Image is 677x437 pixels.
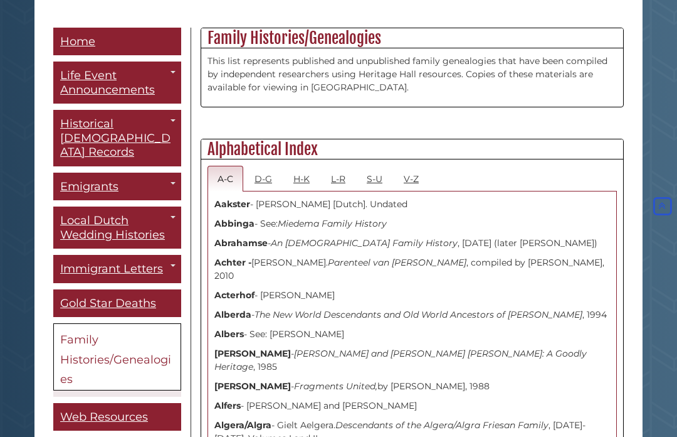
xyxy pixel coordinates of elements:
span: Gold Star Deaths [60,296,156,310]
a: V-Z [394,166,429,192]
a: S-U [357,166,392,192]
i: An [DEMOGRAPHIC_DATA] Family History [271,237,458,249]
strong: Alfers [214,400,241,411]
strong: Albers [214,328,244,340]
a: Historical [DEMOGRAPHIC_DATA] Records [53,110,181,166]
a: L-R [321,166,355,192]
strong: Acterhof [214,289,255,301]
a: Immigrant Letters [53,255,181,283]
i: Parenteel van [PERSON_NAME] [328,257,466,268]
p: - , [DATE] (later [PERSON_NAME]) [214,237,610,250]
p: - See: [214,217,610,230]
a: Emigrants [53,173,181,201]
i: Descendants of the Algera/Algra Friesan Family [335,419,548,431]
a: H-K [283,166,320,192]
strong: Alberda [214,309,251,320]
i: [PERSON_NAME] and [PERSON_NAME] [PERSON_NAME]: A Goodly Heritage [214,348,587,372]
p: This list represents published and unpublished family genealogies that have been compiled by inde... [207,55,617,94]
p: - by [PERSON_NAME], 1988 [214,380,610,393]
span: Web Resources [60,410,148,424]
span: Immigrant Letters [60,262,163,276]
strong: Algera/Algra [214,419,271,431]
a: Local Dutch Wedding Histories [53,207,181,249]
p: - See: [PERSON_NAME] [214,328,610,341]
span: Historical [DEMOGRAPHIC_DATA] Records [60,117,171,159]
strong: Aakster [214,198,250,210]
h2: Alphabetical Index [201,139,623,159]
strong: [PERSON_NAME] [214,348,291,359]
p: - , 1985 [214,347,610,374]
a: Home [53,28,181,56]
span: Home [60,35,95,48]
h2: Family Histories/Genealogies [201,28,623,48]
a: A-C [207,166,243,192]
i: Fragments United, [294,380,377,392]
a: Family Histories/Genealogies [53,323,181,391]
p: - [PERSON_NAME] [Dutch]. Undated [214,198,610,211]
p: - [PERSON_NAME] and [PERSON_NAME] [214,399,610,413]
i: The New World Descendants and Old World Ancestors of [PERSON_NAME] [255,309,582,320]
a: Life Event Announcements [53,62,181,104]
a: Web Resources [53,403,181,431]
span: Local Dutch Wedding Histories [60,213,165,242]
strong: Abrahamse [214,237,268,249]
p: - , 1994 [214,308,610,321]
a: Back to Top [651,200,674,212]
strong: [PERSON_NAME] [214,380,291,392]
span: Emigrants [60,180,118,193]
strong: Abbinga [214,218,255,229]
a: D-G [244,166,282,192]
span: Life Event Announcements [60,68,155,97]
i: Miedema Family History [278,218,387,229]
strong: Achter - [214,257,251,268]
p: - [PERSON_NAME] [214,289,610,302]
a: Gold Star Deaths [53,289,181,318]
p: [PERSON_NAME]. , compiled by [PERSON_NAME], 2010 [214,256,610,283]
span: Family Histories/Genealogies [60,333,171,386]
